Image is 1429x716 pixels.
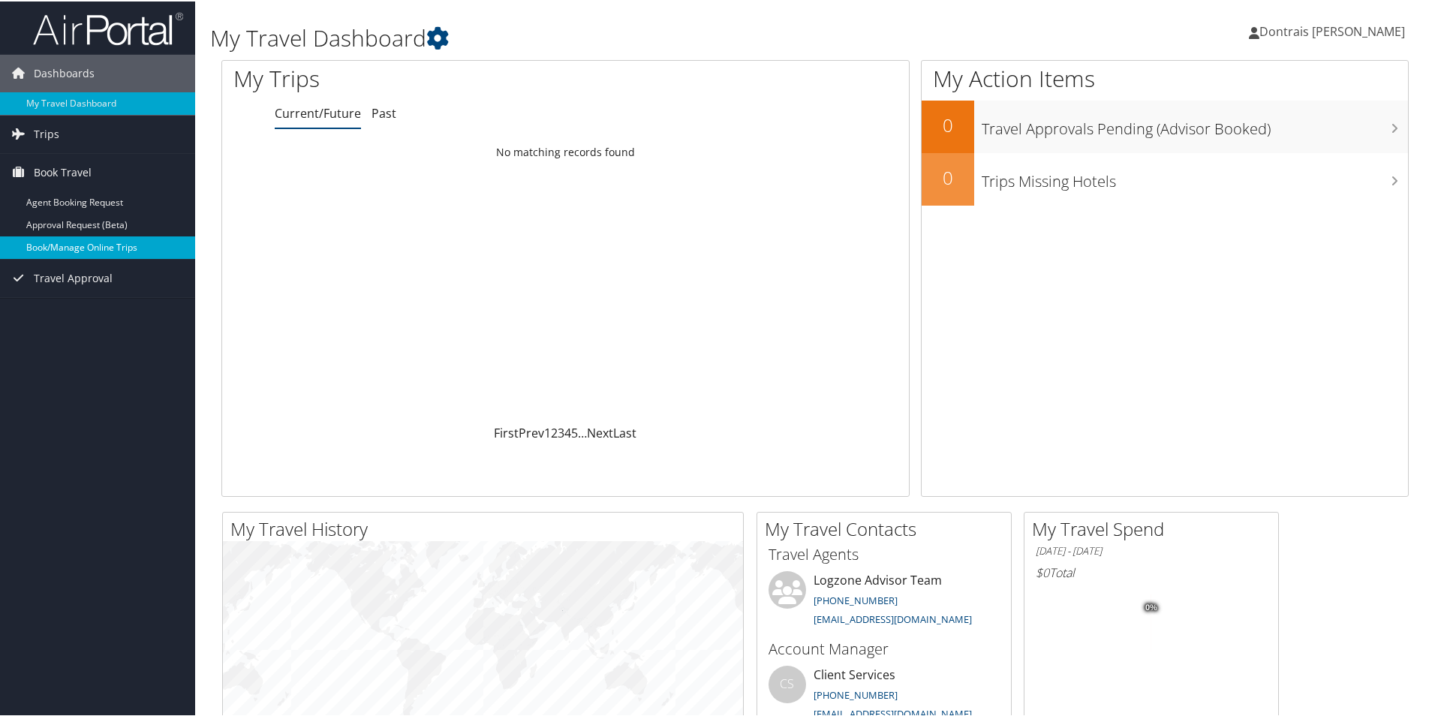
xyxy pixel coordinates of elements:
[34,258,113,296] span: Travel Approval
[769,637,1000,658] h3: Account Manager
[922,111,974,137] h2: 0
[1145,602,1157,611] tspan: 0%
[34,152,92,190] span: Book Travel
[558,423,564,440] a: 3
[372,104,396,120] a: Past
[922,164,974,189] h2: 0
[1036,563,1267,579] h6: Total
[34,53,95,91] span: Dashboards
[765,515,1011,540] h2: My Travel Contacts
[494,423,519,440] a: First
[814,611,972,624] a: [EMAIL_ADDRESS][DOMAIN_NAME]
[922,152,1408,204] a: 0Trips Missing Hotels
[587,423,613,440] a: Next
[769,543,1000,564] h3: Travel Agents
[982,162,1408,191] h3: Trips Missing Hotels
[814,592,898,606] a: [PHONE_NUMBER]
[519,423,544,440] a: Prev
[982,110,1408,138] h3: Travel Approvals Pending (Advisor Booked)
[571,423,578,440] a: 5
[33,10,183,45] img: airportal-logo.png
[761,570,1007,631] li: Logzone Advisor Team
[1249,8,1420,53] a: Dontrais [PERSON_NAME]
[613,423,636,440] a: Last
[1036,563,1049,579] span: $0
[564,423,571,440] a: 4
[814,687,898,700] a: [PHONE_NUMBER]
[922,62,1408,93] h1: My Action Items
[551,423,558,440] a: 2
[230,515,743,540] h2: My Travel History
[233,62,612,93] h1: My Trips
[1032,515,1278,540] h2: My Travel Spend
[1036,543,1267,557] h6: [DATE] - [DATE]
[922,99,1408,152] a: 0Travel Approvals Pending (Advisor Booked)
[34,114,59,152] span: Trips
[275,104,361,120] a: Current/Future
[1259,22,1405,38] span: Dontrais [PERSON_NAME]
[769,664,806,702] div: CS
[222,137,909,164] td: No matching records found
[210,21,1017,53] h1: My Travel Dashboard
[544,423,551,440] a: 1
[578,423,587,440] span: …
